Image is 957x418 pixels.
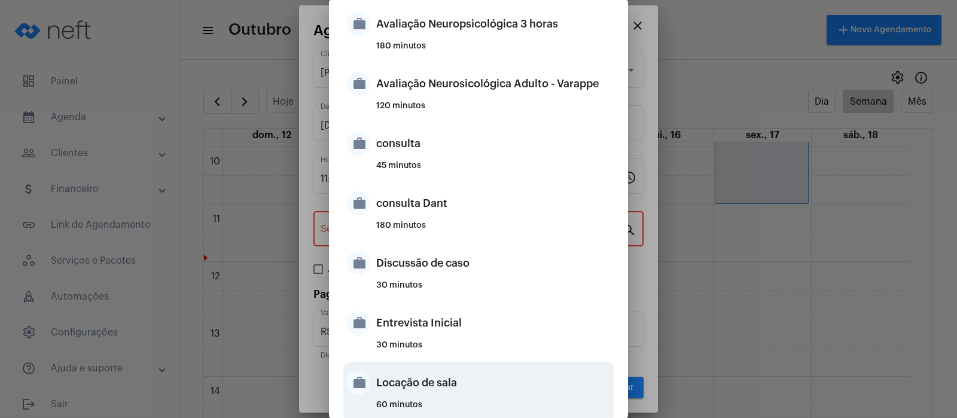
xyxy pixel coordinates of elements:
[346,311,370,335] mat-icon: work
[376,126,611,161] div: consulta
[346,191,370,215] mat-icon: work
[376,66,611,102] div: Avaliação Neurosicológica Adulto - Varappe
[376,365,611,401] div: Locação de sala
[346,72,370,96] mat-icon: work
[376,185,611,221] div: consulta Dant
[376,42,611,60] div: 180 minutos
[346,12,370,36] mat-icon: work
[376,6,611,42] div: Avaliação Neuropsicológica 3 horas
[376,102,611,120] div: 120 minutos
[376,305,611,341] div: Entrevista Inicial
[346,132,370,155] mat-icon: work
[376,221,611,239] div: 180 minutos
[376,161,611,179] div: 45 minutos
[376,341,611,359] div: 30 minutos
[376,245,611,281] div: Discussão de caso
[346,371,370,395] mat-icon: work
[376,281,611,299] div: 30 minutos
[346,251,370,275] mat-icon: work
